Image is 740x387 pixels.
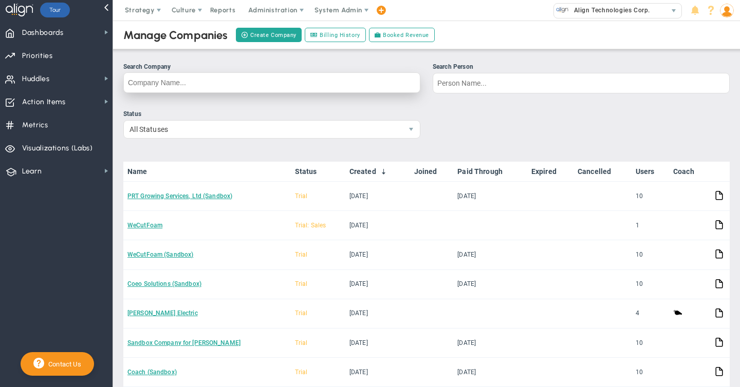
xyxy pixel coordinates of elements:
span: Align Technologies Corp. [569,4,650,17]
td: [DATE] [453,182,527,211]
span: Culture [172,6,196,14]
span: Dashboards [22,22,64,44]
a: Cancelled [578,167,627,176]
td: [DATE] [345,328,410,358]
span: Action Items [22,91,66,113]
span: Contact Us [44,360,81,368]
a: PRT Growing Services, Ltd (Sandbox) [127,192,232,200]
span: Priorities [22,45,53,67]
img: 10991.Company.photo [556,4,569,16]
img: 50249.Person.photo [720,4,734,17]
span: Metrics [22,114,48,136]
div: Manage Companies [123,28,228,42]
a: Coach (Sandbox) [127,369,177,376]
td: [DATE] [345,358,410,387]
span: Trial: Sales [295,222,326,229]
span: All Statuses [124,121,402,138]
a: Joined [414,167,449,176]
span: Huddles [22,68,50,90]
td: 10 [632,328,669,358]
td: [DATE] [345,270,410,299]
a: Expired [531,167,569,176]
div: Search Company [123,62,420,72]
a: Booked Revenue [369,28,435,42]
a: Name [127,167,286,176]
td: 10 [632,240,669,269]
td: 10 [632,358,669,387]
td: 1 [632,211,669,240]
span: Trial [295,280,308,287]
a: Sandbox Company for [PERSON_NAME] [127,339,240,346]
button: Create Company [236,28,302,42]
a: Coach [673,167,706,176]
a: Paid Through [457,167,523,176]
span: Trial [295,339,308,346]
span: Visualizations (Labs) [22,138,93,159]
span: Administration [248,6,297,14]
div: Search Person [433,62,730,72]
td: [DATE] [345,182,410,211]
td: 10 [632,270,669,299]
td: [DATE] [453,240,527,269]
span: select [667,4,681,18]
td: 4 [632,299,669,328]
a: Users [636,167,665,176]
div: Status [123,109,420,119]
a: WeCutFoam [127,222,162,229]
input: Search Person [433,73,730,93]
span: select [402,121,420,138]
a: Created [349,167,406,176]
span: Trial [295,192,308,200]
span: Strategy [125,6,155,14]
span: Trial [295,309,308,317]
td: 10 [632,182,669,211]
td: [DATE] [345,240,410,269]
a: Status [295,167,341,176]
span: Trial [295,369,308,376]
a: Billing History [305,28,366,42]
td: [DATE] [453,358,527,387]
td: [DATE] [345,299,410,328]
a: Coeo Solutions (Sandbox) [127,280,201,287]
td: [DATE] [345,211,410,240]
span: Learn [22,161,42,182]
td: [DATE] [453,270,527,299]
a: WeCutFoam (Sandbox) [127,251,193,258]
span: System Admin [314,6,362,14]
input: Search Company [123,72,420,93]
a: [PERSON_NAME] Electric [127,309,198,317]
span: Trial [295,251,308,258]
td: [DATE] [453,328,527,358]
